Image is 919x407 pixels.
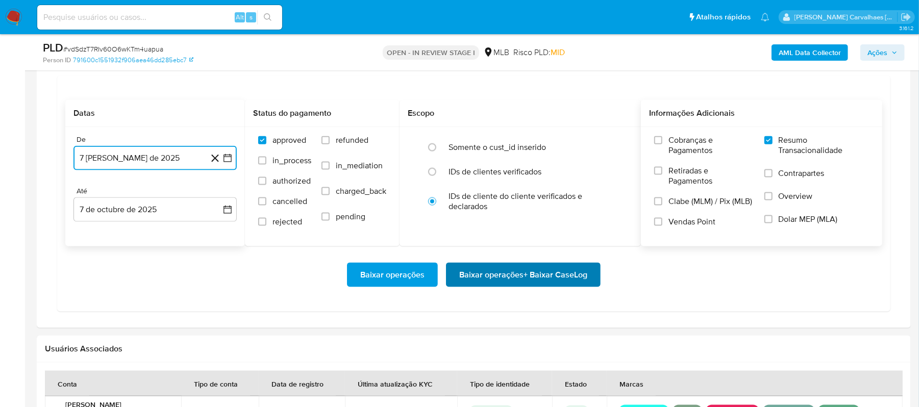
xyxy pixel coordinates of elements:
[551,46,565,58] span: MID
[696,12,751,22] span: Atalhos rápidos
[867,44,887,61] span: Ações
[513,47,565,58] span: Risco PLD:
[794,12,898,22] p: sara.carvalhaes@mercadopago.com.br
[45,344,903,354] h2: Usuários Associados
[383,45,479,60] p: OPEN - IN REVIEW STAGE I
[899,24,914,32] span: 3.161.2
[63,44,163,54] span: # vdSdzT7RIv60O6wKTm4uapua
[779,44,841,61] b: AML Data Collector
[257,10,278,24] button: search-icon
[250,12,253,22] span: s
[761,13,769,21] a: Notificações
[236,12,244,22] span: Alt
[43,56,71,65] b: Person ID
[73,56,193,65] a: 791600c1551932f906aea46dd285ebc7
[43,39,63,56] b: PLD
[772,44,848,61] button: AML Data Collector
[37,11,282,24] input: Pesquise usuários ou casos...
[483,47,509,58] div: MLB
[901,12,911,22] a: Sair
[860,44,905,61] button: Ações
